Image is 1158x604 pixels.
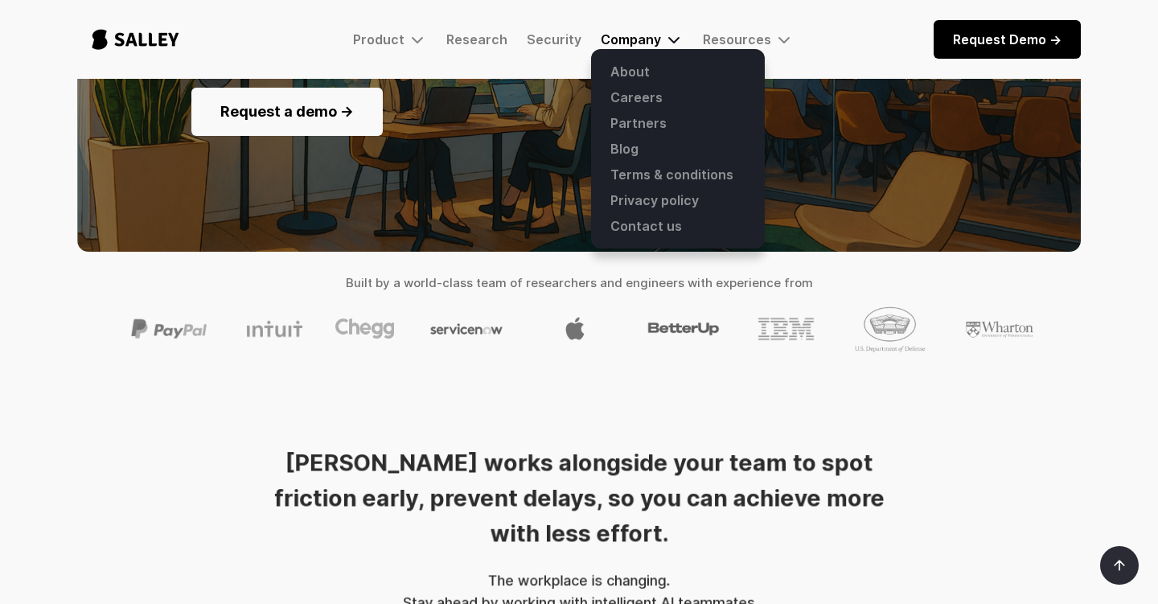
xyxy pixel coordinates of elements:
[191,88,383,136] a: Request a demo ->
[273,449,884,547] strong: [PERSON_NAME] works alongside your team to spot friction early, prevent delays, so you can achiev...
[353,31,404,47] div: Product
[353,30,427,49] div: Product
[601,136,755,162] a: Blog
[601,59,755,84] a: About
[77,271,1081,295] h4: Built by a world-class team of researchers and engineers with experience from
[527,31,581,47] a: Security
[703,30,794,49] div: Resources
[601,162,755,187] a: Terms & conditions
[601,187,755,213] a: Privacy policy
[601,110,755,136] a: Partners
[601,30,684,49] div: Company
[601,213,755,239] a: Contact us
[591,49,765,249] nav: Company
[601,84,755,110] a: Careers
[446,31,507,47] a: Research
[703,31,771,47] div: Resources
[601,31,661,47] div: Company
[934,20,1081,59] a: Request Demo ->
[77,13,194,66] a: home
